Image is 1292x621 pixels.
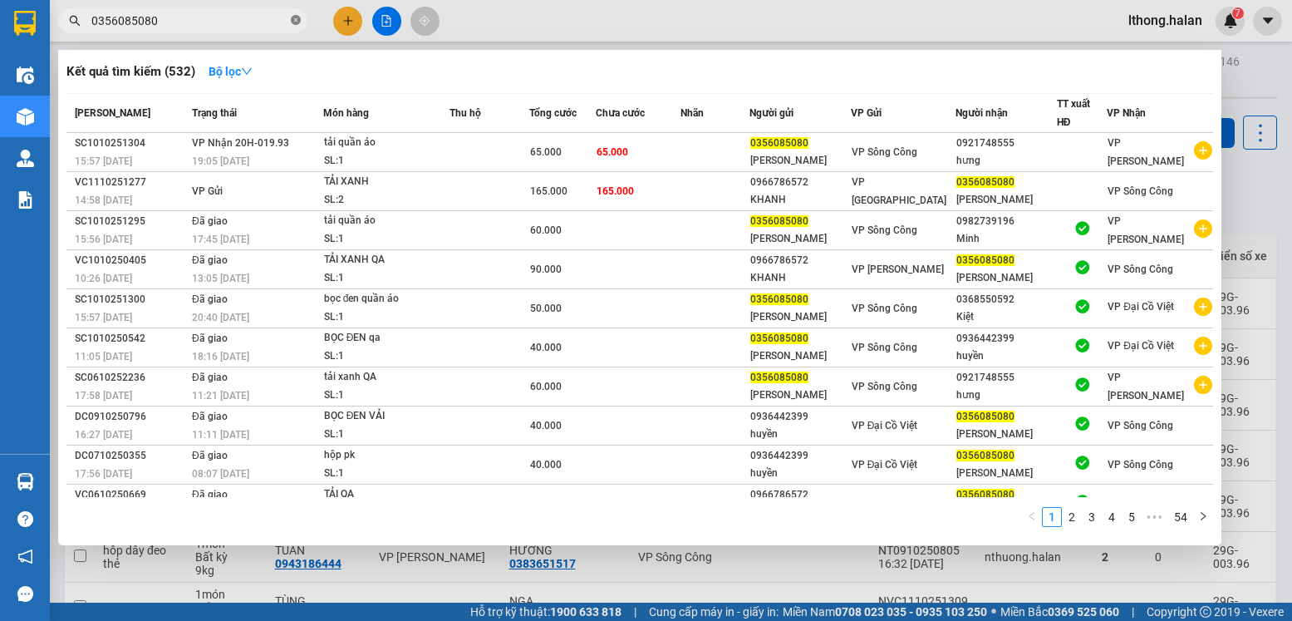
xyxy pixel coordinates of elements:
div: VC0610250669 [75,486,187,504]
li: Next Page [1193,507,1213,527]
div: DC0910250796 [75,408,187,426]
span: right [1198,511,1208,521]
span: VP [GEOGRAPHIC_DATA] [852,176,946,206]
span: Chưa cước [596,107,645,119]
span: Đã giao [192,450,228,461]
div: huyền [956,347,1055,365]
span: 65.000 [597,146,628,158]
span: VP [PERSON_NAME] [1108,137,1184,167]
li: 54 [1168,507,1193,527]
div: tải xanh QA [324,368,449,387]
div: SL: 1 [324,152,449,170]
span: 15:56 [DATE] [75,234,132,245]
span: question-circle [17,511,33,527]
img: warehouse-icon [17,108,34,126]
div: 0966786572 [750,174,849,191]
span: 11:11 [DATE] [192,429,249,441]
span: VP Sông Công [1108,264,1173,275]
div: 0921748555 [956,135,1055,152]
div: 0966786572 [750,486,849,504]
span: Tổng cước [529,107,577,119]
div: [PERSON_NAME] [956,465,1055,482]
span: 0356085080 [750,293,808,305]
div: huyền [750,465,849,482]
div: TẢI XANH QA [324,251,449,269]
li: 271 - [PERSON_NAME] - [GEOGRAPHIC_DATA] - [GEOGRAPHIC_DATA] [155,41,695,62]
span: 13:05 [DATE] [192,273,249,284]
span: 11:21 [DATE] [192,390,249,402]
div: SC1010250542 [75,330,187,347]
span: plus-circle [1194,141,1212,160]
span: 16:27 [DATE] [75,429,132,441]
img: warehouse-icon [17,150,34,167]
div: [PERSON_NAME] [750,308,849,326]
span: 0356085080 [750,333,808,344]
span: VP [PERSON_NAME] [852,264,944,275]
div: SC0610252236 [75,369,187,387]
div: KHANH [750,191,849,209]
div: [PERSON_NAME] [956,426,1055,443]
h3: Kết quả tìm kiếm ( 532 ) [66,63,195,81]
span: VP Sông Công [852,146,917,158]
div: huyền [750,426,849,443]
span: Đã giao [192,489,228,500]
span: left [1027,511,1037,521]
li: 2 [1062,507,1082,527]
div: VC1110251277 [75,174,187,191]
input: Tìm tên, số ĐT hoặc mã đơn [91,12,287,30]
span: Người nhận [955,107,1008,119]
img: warehouse-icon [17,473,34,490]
span: VP Đại Cồ Việt [852,459,918,471]
span: ••• [1142,507,1168,527]
span: 0356085080 [750,215,808,227]
span: 60.000 [530,224,562,236]
li: 5 [1122,507,1142,527]
div: SC1010251304 [75,135,187,152]
span: 0356085080 [956,176,1014,188]
div: SC1010251300 [75,291,187,308]
span: 14:58 [DATE] [75,195,132,206]
span: 0356085080 [956,411,1014,422]
span: plus-circle [1194,219,1212,238]
span: 60.000 [530,381,562,392]
span: 40.000 [530,459,562,471]
span: search [69,15,81,27]
span: VP Đại Cồ Việt [852,420,918,431]
span: 17:56 [DATE] [75,468,132,480]
div: SL: 1 [324,308,449,327]
a: 5 [1123,508,1141,526]
img: warehouse-icon [17,67,34,84]
span: Món hàng [323,107,369,119]
span: 0356085080 [956,489,1014,500]
span: TT xuất HĐ [1057,98,1090,128]
span: VP Sông Công [1108,185,1173,197]
div: 0936442399 [750,408,849,426]
span: [PERSON_NAME] [75,107,150,119]
span: Thu hộ [449,107,481,119]
span: VP Đại Cồ Việt [1108,301,1174,313]
span: 20:40 [DATE] [192,312,249,323]
div: SL: 1 [324,269,449,288]
a: 3 [1083,508,1101,526]
span: VP Sông Công [852,342,917,353]
span: Đã giao [192,215,228,227]
div: 0982739196 [956,213,1055,230]
div: 0936442399 [956,330,1055,347]
div: hưng [956,152,1055,170]
span: 15:57 [DATE] [75,312,132,323]
span: VP [PERSON_NAME] [1108,215,1184,245]
a: 4 [1103,508,1121,526]
span: Đã giao [192,372,228,383]
span: VP [PERSON_NAME] [1108,372,1184,402]
li: Previous Page [1022,507,1042,527]
span: Người gửi [749,107,793,119]
span: down [241,66,253,77]
div: VC1010250405 [75,252,187,269]
li: 3 [1082,507,1102,527]
span: 17:58 [DATE] [75,390,132,402]
span: VP Nhận [1107,107,1146,119]
div: tải quần áo [324,134,449,152]
span: 0356085080 [750,137,808,149]
div: SL: 1 [324,230,449,249]
div: [PERSON_NAME] [750,230,849,248]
